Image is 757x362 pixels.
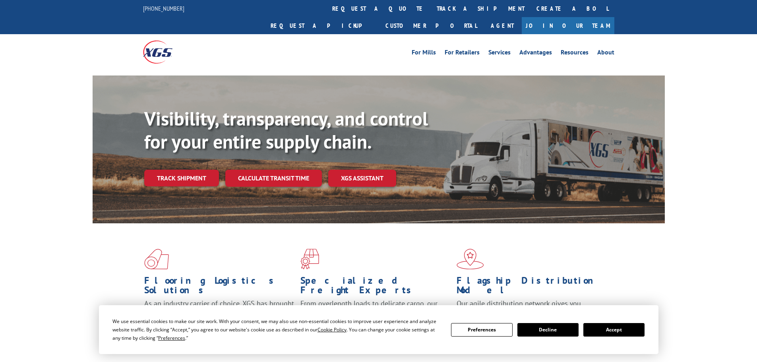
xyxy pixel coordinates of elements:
[143,4,184,12] a: [PHONE_NUMBER]
[144,276,294,299] h1: Flooring Logistics Solutions
[445,49,480,58] a: For Retailers
[144,106,428,154] b: Visibility, transparency, and control for your entire supply chain.
[583,323,645,337] button: Accept
[318,326,347,333] span: Cookie Policy
[457,249,484,269] img: xgs-icon-flagship-distribution-model-red
[457,276,607,299] h1: Flagship Distribution Model
[144,170,219,186] a: Track shipment
[517,323,579,337] button: Decline
[412,49,436,58] a: For Mills
[99,305,658,354] div: Cookie Consent Prompt
[451,323,512,337] button: Preferences
[522,17,614,34] a: Join Our Team
[328,170,396,187] a: XGS ASSISTANT
[144,249,169,269] img: xgs-icon-total-supply-chain-intelligence-red
[300,299,451,334] p: From overlength loads to delicate cargo, our experienced staff knows the best way to move your fr...
[144,299,294,327] span: As an industry carrier of choice, XGS has brought innovation and dedication to flooring logistics...
[265,17,379,34] a: Request a pickup
[597,49,614,58] a: About
[158,335,185,341] span: Preferences
[225,170,322,187] a: Calculate transit time
[488,49,511,58] a: Services
[561,49,589,58] a: Resources
[300,249,319,269] img: xgs-icon-focused-on-flooring-red
[379,17,483,34] a: Customer Portal
[112,317,441,342] div: We use essential cookies to make our site work. With your consent, we may also use non-essential ...
[457,299,603,317] span: Our agile distribution network gives you nationwide inventory management on demand.
[519,49,552,58] a: Advantages
[483,17,522,34] a: Agent
[300,276,451,299] h1: Specialized Freight Experts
